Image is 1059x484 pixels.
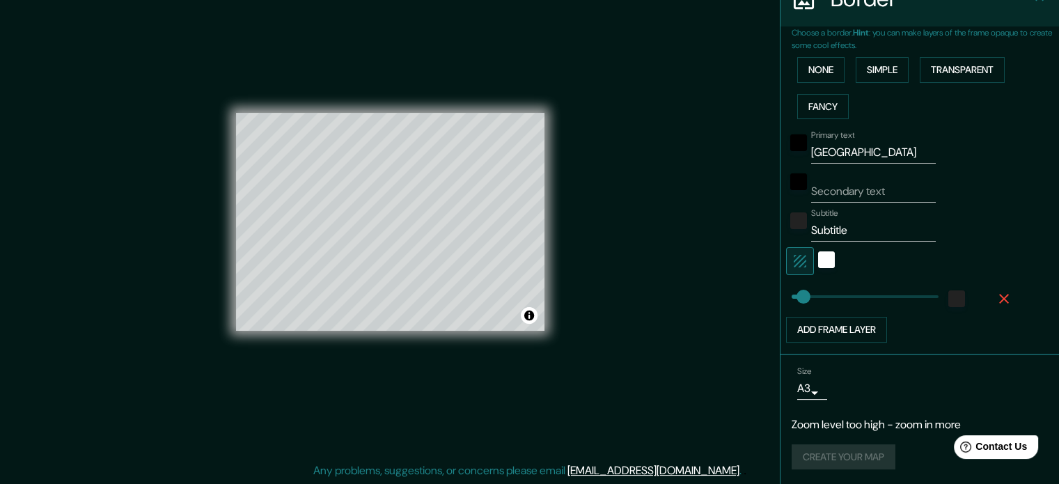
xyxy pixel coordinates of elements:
label: Primary text [811,130,854,141]
a: [EMAIL_ADDRESS][DOMAIN_NAME] [567,463,739,478]
label: Size [797,365,812,377]
p: Zoom level too high - zoom in more [792,416,1048,433]
button: color-222222 [790,212,807,229]
button: Add frame layer [786,317,887,343]
iframe: Help widget launcher [935,430,1044,469]
button: black [790,173,807,190]
button: black [790,134,807,151]
div: . [742,462,744,479]
button: Fancy [797,94,849,120]
button: Toggle attribution [521,307,538,324]
label: Subtitle [811,208,838,219]
button: Transparent [920,57,1005,83]
b: Hint [853,27,869,38]
p: Choose a border. : you can make layers of the frame opaque to create some cool effects. [792,26,1059,52]
button: None [797,57,845,83]
p: Any problems, suggestions, or concerns please email . [313,462,742,479]
button: color-222222 [948,290,965,307]
button: Simple [856,57,909,83]
div: A3 [797,377,827,400]
button: white [818,251,835,268]
div: . [744,462,746,479]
